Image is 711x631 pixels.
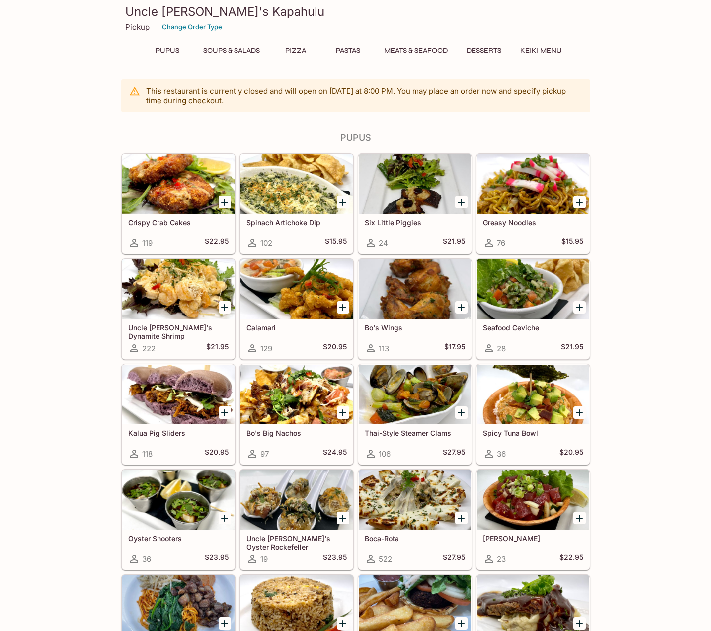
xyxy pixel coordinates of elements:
div: Boca-Rota [359,470,471,530]
button: Add Spinach Artichoke Dip [337,196,349,208]
div: Thai-Style Steamer Clams [359,365,471,424]
span: 129 [260,344,272,353]
h5: $20.95 [323,342,347,354]
div: Oyster Shooters [122,470,235,530]
h5: $17.95 [444,342,465,354]
span: 222 [142,344,156,353]
h5: Spinach Artichoke Dip [246,218,347,227]
h5: [PERSON_NAME] [483,534,583,543]
span: 106 [379,449,391,459]
div: Six Little Piggies [359,154,471,214]
a: Oyster Shooters36$23.95 [122,470,235,570]
button: Add Spicy Tuna Bowl [573,406,586,419]
button: Add Bo's Wings [455,301,468,314]
button: Desserts [461,44,507,58]
a: Spicy Tuna Bowl36$20.95 [476,364,590,465]
h5: Six Little Piggies [365,218,465,227]
a: Crispy Crab Cakes119$22.95 [122,154,235,254]
div: Bo's Big Nachos [240,365,353,424]
div: Calamari [240,259,353,319]
span: 97 [260,449,269,459]
div: Uncle Bo's Dynamite Shrimp [122,259,235,319]
h5: $23.95 [323,553,347,565]
p: Pickup [125,22,150,32]
a: Uncle [PERSON_NAME]'s Oyster Rockefeller19$23.95 [240,470,353,570]
span: 119 [142,238,153,248]
button: Add Burger [455,617,468,630]
button: Add Mini Meat Loaf [573,617,586,630]
a: Thai-Style Steamer Clams106$27.95 [358,364,472,465]
span: 118 [142,449,153,459]
a: Bo's Big Nachos97$24.95 [240,364,353,465]
h5: $20.95 [205,448,229,460]
a: Kalua Pig Sliders118$20.95 [122,364,235,465]
div: Seafood Ceviche [477,259,589,319]
button: Add Seafood Ceviche [573,301,586,314]
a: Six Little Piggies24$21.95 [358,154,472,254]
a: Uncle [PERSON_NAME]'s Dynamite Shrimp222$21.95 [122,259,235,359]
button: Add Bo's Big Nachos [337,406,349,419]
button: Keiki Menu [515,44,567,58]
span: 36 [497,449,506,459]
h5: $23.95 [205,553,229,565]
button: Add Ahi Poke [573,512,586,524]
h5: $27.95 [443,553,465,565]
h5: $21.95 [443,237,465,249]
h5: Greasy Noodles [483,218,583,227]
button: Add Oyster Shooters [219,512,231,524]
button: Change Order Type [158,19,227,35]
h5: Bo's Wings [365,323,465,332]
h5: $24.95 [323,448,347,460]
h5: Oyster Shooters [128,534,229,543]
div: Kalua Pig Sliders [122,365,235,424]
h3: Uncle [PERSON_NAME]'s Kapahulu [125,4,586,19]
button: Pastas [326,44,371,58]
h5: $22.95 [559,553,583,565]
h5: Thai-Style Steamer Clams [365,429,465,437]
h5: Boca-Rota [365,534,465,543]
button: Add Calamari [337,301,349,314]
h5: Seafood Ceviche [483,323,583,332]
h5: $27.95 [443,448,465,460]
button: Add Mama San's Cold Noodle [219,617,231,630]
button: Add Uncle Bo's Dynamite Shrimp [219,301,231,314]
button: Add Crispy Crab Cakes [219,196,231,208]
button: Soups & Salads [198,44,265,58]
span: 23 [497,554,506,564]
span: 28 [497,344,506,353]
div: Spicy Tuna Bowl [477,365,589,424]
div: Crispy Crab Cakes [122,154,235,214]
button: Pizza [273,44,318,58]
button: Add Uncle Bo's Kalua Pig Fried Rice [337,617,349,630]
a: Spinach Artichoke Dip102$15.95 [240,154,353,254]
button: Add Uncle Bo's Oyster Rockefeller [337,512,349,524]
button: Pupus [145,44,190,58]
a: Seafood Ceviche28$21.95 [476,259,590,359]
div: Uncle Bo's Oyster Rockefeller [240,470,353,530]
span: 19 [260,554,268,564]
button: Add Six Little Piggies [455,196,468,208]
p: This restaurant is currently closed and will open on [DATE] at 8:00 PM . You may place an order n... [146,86,582,105]
button: Add Boca-Rota [455,512,468,524]
span: 522 [379,554,392,564]
h5: $21.95 [206,342,229,354]
div: Spinach Artichoke Dip [240,154,353,214]
h5: $22.95 [205,237,229,249]
a: [PERSON_NAME]23$22.95 [476,470,590,570]
div: Greasy Noodles [477,154,589,214]
div: Ahi Poke [477,470,589,530]
a: Bo's Wings113$17.95 [358,259,472,359]
h5: Calamari [246,323,347,332]
h5: Crispy Crab Cakes [128,218,229,227]
button: Meats & Seafood [379,44,453,58]
a: Greasy Noodles76$15.95 [476,154,590,254]
h5: $21.95 [561,342,583,354]
span: 76 [497,238,505,248]
a: Calamari129$20.95 [240,259,353,359]
h5: Kalua Pig Sliders [128,429,229,437]
span: 113 [379,344,389,353]
h5: Uncle [PERSON_NAME]'s Dynamite Shrimp [128,323,229,340]
h5: Spicy Tuna Bowl [483,429,583,437]
h4: Pupus [121,132,590,143]
button: Add Thai-Style Steamer Clams [455,406,468,419]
